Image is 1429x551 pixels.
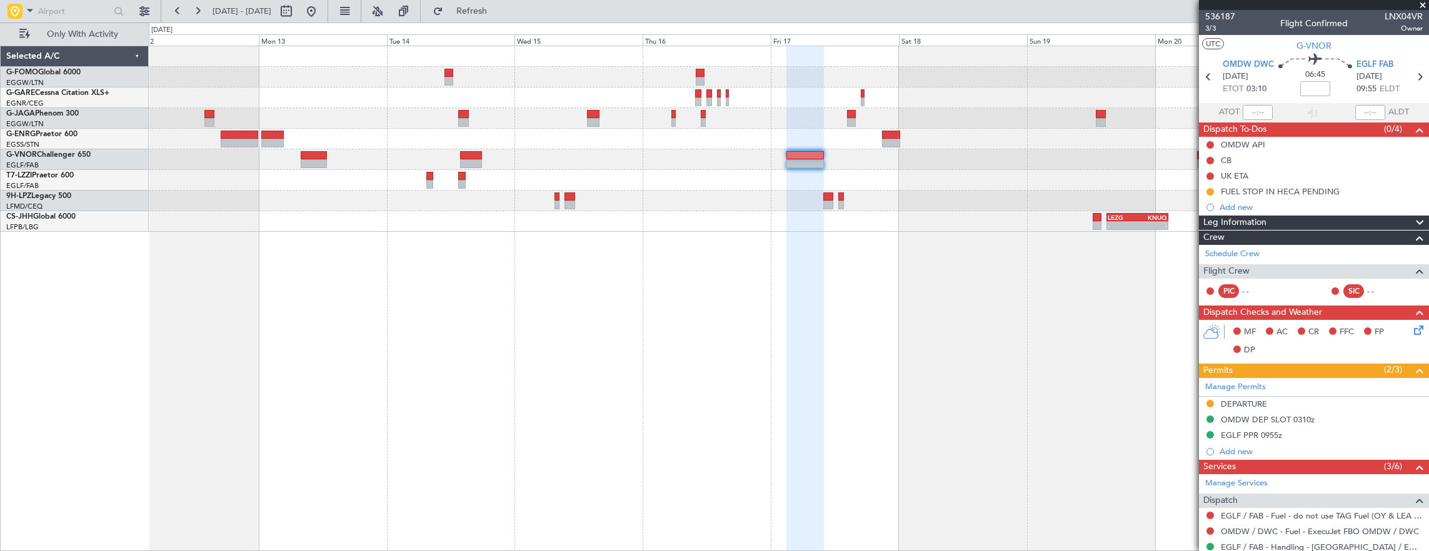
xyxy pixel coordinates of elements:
[1219,106,1240,119] span: ATOT
[6,99,44,108] a: EGNR/CEG
[6,131,78,138] a: G-ENRGPraetor 600
[1367,285,1395,297] div: - -
[6,181,39,191] a: EGLF/FAB
[1205,248,1260,261] a: Schedule Crew
[1027,34,1155,46] div: Sun 19
[1221,399,1267,409] div: DEPARTURE
[1203,460,1236,474] span: Services
[1343,284,1364,298] div: SIC
[1221,171,1248,181] div: UK ETA
[1205,10,1235,23] span: 536187
[6,69,38,76] span: G-FOMO
[899,34,1027,46] div: Sat 18
[1385,10,1423,23] span: LNX04VR
[6,151,91,159] a: G-VNORChallenger 650
[1220,446,1423,457] div: Add new
[6,110,79,117] a: G-JAGAPhenom 300
[6,192,31,200] span: 9H-LPZ
[6,161,39,170] a: EGLF/FAB
[6,89,35,97] span: G-GARE
[6,140,39,149] a: EGSS/STN
[1205,23,1235,34] span: 3/3
[1244,326,1256,339] span: MF
[1280,17,1348,30] div: Flight Confirmed
[1108,222,1138,229] div: -
[6,89,109,97] a: G-GARECessna Citation XLS+
[6,78,44,87] a: EGGW/LTN
[6,213,33,221] span: CS-JHH
[1137,222,1167,229] div: -
[33,30,132,39] span: Only With Activity
[1203,305,1322,320] span: Dispatch Checks and Weather
[1221,526,1419,537] a: OMDW / DWC - Fuel - ExecuJet FBO OMDW / DWC
[151,25,173,36] div: [DATE]
[1242,285,1270,297] div: - -
[1220,202,1423,212] div: Add new
[6,131,36,138] span: G-ENRG
[1223,71,1248,83] span: [DATE]
[446,7,498,16] span: Refresh
[1202,38,1224,49] button: UTC
[1221,186,1340,197] div: FUEL STOP IN HECA PENDING
[1137,214,1167,221] div: KNUQ
[131,34,259,46] div: Sun 12
[1356,71,1382,83] span: [DATE]
[1276,326,1288,339] span: AC
[1356,59,1393,71] span: EGLF FAB
[6,213,76,221] a: CS-JHHGlobal 6000
[1243,105,1273,120] input: --:--
[427,1,502,21] button: Refresh
[771,34,899,46] div: Fri 17
[1340,326,1354,339] span: FFC
[6,222,39,232] a: LFPB/LBG
[1223,83,1243,96] span: ETOT
[1388,106,1409,119] span: ALDT
[1356,83,1376,96] span: 09:55
[259,34,387,46] div: Mon 13
[1221,155,1231,166] div: CB
[6,151,37,159] span: G-VNOR
[643,34,771,46] div: Thu 16
[1308,326,1319,339] span: CR
[6,172,74,179] a: T7-LZZIPraetor 600
[1203,216,1266,230] span: Leg Information
[1221,430,1282,440] div: EGLF PPR 0955z
[38,2,110,21] input: Airport
[1384,122,1402,136] span: (0/4)
[6,110,35,117] span: G-JAGA
[14,24,136,44] button: Only With Activity
[1203,231,1225,245] span: Crew
[1108,214,1138,221] div: LEZG
[1375,326,1384,339] span: FP
[213,6,271,17] span: [DATE] - [DATE]
[387,34,515,46] div: Tue 14
[1205,477,1268,490] a: Manage Services
[514,34,643,46] div: Wed 15
[1380,83,1400,96] span: ELDT
[1296,39,1331,52] span: G-VNOR
[1203,264,1250,279] span: Flight Crew
[1384,363,1402,376] span: (2/3)
[1223,59,1274,71] span: OMDW DWC
[1203,122,1266,137] span: Dispatch To-Dos
[1221,414,1315,425] div: OMDW DEP SLOT 0310z
[1385,23,1423,34] span: Owner
[6,69,81,76] a: G-FOMOGlobal 6000
[1246,83,1266,96] span: 03:10
[1205,381,1266,394] a: Manage Permits
[1218,284,1239,298] div: PIC
[6,119,44,129] a: EGGW/LTN
[6,192,71,200] a: 9H-LPZLegacy 500
[1203,494,1238,508] span: Dispatch
[1305,69,1325,81] span: 06:45
[1155,34,1283,46] div: Mon 20
[1384,460,1402,473] span: (3/6)
[6,202,43,211] a: LFMD/CEQ
[1221,510,1423,521] a: EGLF / FAB - Fuel - do not use TAG Fuel (OY & LEA only) EGLF / FAB
[1203,364,1233,378] span: Permits
[1244,344,1255,357] span: DP
[1221,139,1265,150] div: OMDW API
[6,172,32,179] span: T7-LZZI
